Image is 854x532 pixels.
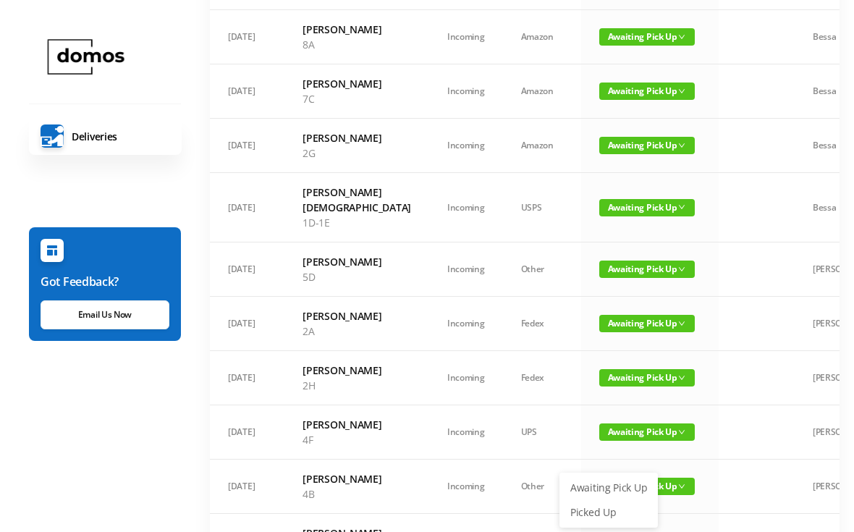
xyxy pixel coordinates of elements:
span: Awaiting Pick Up [599,199,695,216]
i: icon: down [678,33,685,41]
p: 4F [303,432,411,447]
h6: [PERSON_NAME] [303,308,411,324]
span: Awaiting Pick Up [599,137,695,154]
p: 1D-1E [303,215,411,230]
td: USPS [503,173,581,242]
td: Incoming [429,297,503,351]
span: Awaiting Pick Up [599,423,695,441]
span: Awaiting Pick Up [599,315,695,332]
a: Email Us Now [41,300,169,329]
span: Awaiting Pick Up [599,83,695,100]
td: Incoming [429,10,503,64]
i: icon: down [678,320,685,327]
span: Awaiting Pick Up [599,28,695,46]
h6: [PERSON_NAME] [303,76,411,91]
td: Amazon [503,10,581,64]
p: 2A [303,324,411,339]
span: Awaiting Pick Up [599,369,695,387]
a: Picked Up [562,501,656,524]
td: [DATE] [210,173,284,242]
td: [DATE] [210,297,284,351]
td: [DATE] [210,405,284,460]
p: 2G [303,145,411,161]
i: icon: down [678,374,685,381]
td: Incoming [429,119,503,173]
td: Incoming [429,173,503,242]
td: Incoming [429,405,503,460]
td: [DATE] [210,10,284,64]
td: [DATE] [210,242,284,297]
h6: [PERSON_NAME] [303,254,411,269]
td: [DATE] [210,64,284,119]
h6: [PERSON_NAME][DEMOGRAPHIC_DATA] [303,185,411,215]
td: [DATE] [210,119,284,173]
i: icon: down [678,142,685,149]
td: UPS [503,405,581,460]
td: [DATE] [210,460,284,514]
td: Incoming [429,351,503,405]
h6: [PERSON_NAME] [303,22,411,37]
td: Incoming [429,242,503,297]
i: icon: down [678,88,685,95]
i: icon: down [678,483,685,490]
td: Incoming [429,460,503,514]
td: Amazon [503,64,581,119]
td: [DATE] [210,351,284,405]
td: Incoming [429,64,503,119]
h6: [PERSON_NAME] [303,471,411,486]
td: Other [503,242,581,297]
h6: Got Feedback? [41,273,169,290]
p: 5D [303,269,411,284]
td: Other [503,460,581,514]
i: icon: down [678,203,685,211]
span: Awaiting Pick Up [599,261,695,278]
i: icon: down [678,428,685,436]
h6: [PERSON_NAME] [303,363,411,378]
p: 8A [303,37,411,52]
td: Fedex [503,297,581,351]
td: Amazon [503,119,581,173]
h6: [PERSON_NAME] [303,130,411,145]
td: Fedex [503,351,581,405]
p: 7C [303,91,411,106]
p: 4B [303,486,411,502]
a: Awaiting Pick Up [562,476,656,499]
i: icon: down [678,266,685,273]
p: 2H [303,378,411,393]
a: Deliveries [29,117,182,155]
h6: [PERSON_NAME] [303,417,411,432]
